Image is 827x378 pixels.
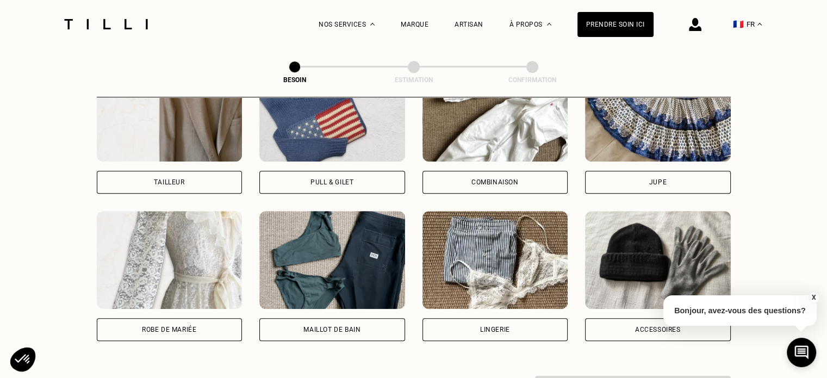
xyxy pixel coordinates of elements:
img: Menu déroulant à propos [547,23,551,26]
img: Tilli retouche votre Combinaison [422,64,568,162]
button: X [808,292,819,303]
img: Tilli retouche votre Jupe [585,64,731,162]
img: menu déroulant [757,23,762,26]
div: Pull & gilet [310,179,353,185]
img: Tilli retouche votre Maillot de bain [259,211,405,309]
p: Bonjour, avez-vous des questions? [663,295,817,326]
div: Accessoires [635,326,681,333]
img: Menu déroulant [370,23,375,26]
div: Besoin [240,76,349,84]
div: Tailleur [154,179,185,185]
a: Artisan [455,21,483,28]
div: Estimation [359,76,468,84]
a: Marque [401,21,428,28]
div: Lingerie [480,326,510,333]
img: Tilli retouche votre Accessoires [585,211,731,309]
img: Tilli retouche votre Pull & gilet [259,64,405,162]
img: Tilli retouche votre Tailleur [97,64,242,162]
div: Combinaison [471,179,519,185]
img: Tilli retouche votre Robe de mariée [97,211,242,309]
div: Maillot de bain [303,326,360,333]
a: Prendre soin ici [577,12,654,37]
img: Tilli retouche votre Lingerie [422,211,568,309]
img: Logo du service de couturière Tilli [60,19,152,29]
img: icône connexion [689,18,701,31]
div: Confirmation [478,76,587,84]
div: Jupe [649,179,667,185]
span: 🇫🇷 [733,19,744,29]
div: Robe de mariée [142,326,196,333]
